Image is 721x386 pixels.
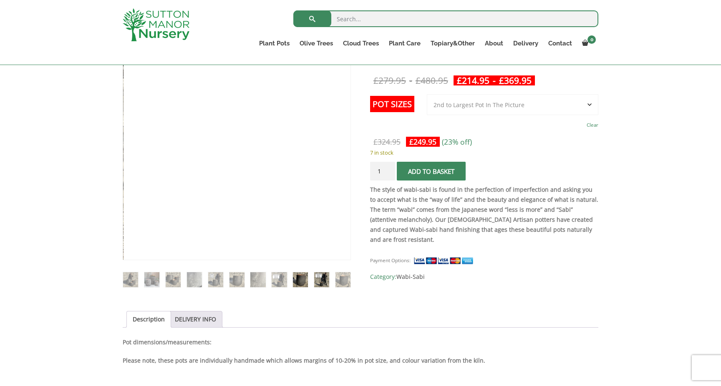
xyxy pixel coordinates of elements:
[229,272,245,287] img: The Can Tho Wabi-Sabi Noir Plant Pots - Image 6
[123,356,485,364] strong: Please note, these pots are individually handmade which allows margins of 10-20% in pot size, and...
[370,185,598,243] strong: The style of wabi-sabi is found in the perfection of imperfection and asking you to accept what i...
[543,38,577,49] a: Contact
[123,8,189,41] img: logo
[293,10,598,27] input: Search...
[123,272,138,287] img: The Can Tho Wabi-Sabi Noir Plant Pots
[370,162,395,180] input: Product quantity
[577,38,598,49] a: 0
[384,38,426,49] a: Plant Care
[373,75,406,86] bdi: 279.95
[208,272,223,287] img: The Can Tho Wabi-Sabi Noir Plant Pots - Image 5
[370,75,451,85] del: -
[175,311,216,327] a: DELIVERY INFO
[457,75,462,86] span: £
[187,272,202,287] img: The Can Tho Wabi-Sabi Noir Plant Pots - Image 4
[370,33,598,68] h1: The Can Tho Wabi-Sabi Noir Plant Pots
[508,38,543,49] a: Delivery
[144,272,159,287] img: The Can Tho Wabi-Sabi Noir Plant Pots - Image 2
[499,75,504,86] span: £
[416,75,421,86] span: £
[295,38,338,49] a: Olive Trees
[409,137,413,147] span: £
[338,38,384,49] a: Cloud Trees
[370,257,411,263] small: Payment Options:
[314,272,329,287] img: The Can Tho Wabi-Sabi Noir Plant Pots - Image 10
[396,273,425,281] a: Wabi-Sabi
[442,137,472,147] span: (23% off)
[499,75,532,86] bdi: 369.95
[293,272,308,287] img: The Can Tho Wabi-Sabi Noir Plant Pots - Image 9
[426,38,480,49] a: Topiary&Other
[409,137,436,147] bdi: 249.95
[250,272,265,287] img: The Can Tho Wabi-Sabi Noir Plant Pots - Image 7
[373,137,401,147] bdi: 324.95
[480,38,508,49] a: About
[123,338,212,346] strong: Pot dimensions/measurements:
[397,162,466,180] button: Add to basket
[416,75,448,86] bdi: 480.95
[370,96,414,112] label: Pot Sizes
[454,75,535,85] ins: -
[373,75,378,86] span: £
[587,119,598,131] a: Clear options
[166,272,181,287] img: The Can Tho Wabi-Sabi Noir Plant Pots - Image 3
[413,256,476,265] img: payment supported
[370,272,598,282] span: Category:
[335,272,350,287] img: The Can Tho Wabi-Sabi Noir Plant Pots - Image 11
[370,148,598,158] p: 7 in stock
[254,38,295,49] a: Plant Pots
[457,75,489,86] bdi: 214.95
[133,311,165,327] a: Description
[373,137,378,147] span: £
[272,272,287,287] img: The Can Tho Wabi-Sabi Noir Plant Pots - Image 8
[587,35,596,44] span: 0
